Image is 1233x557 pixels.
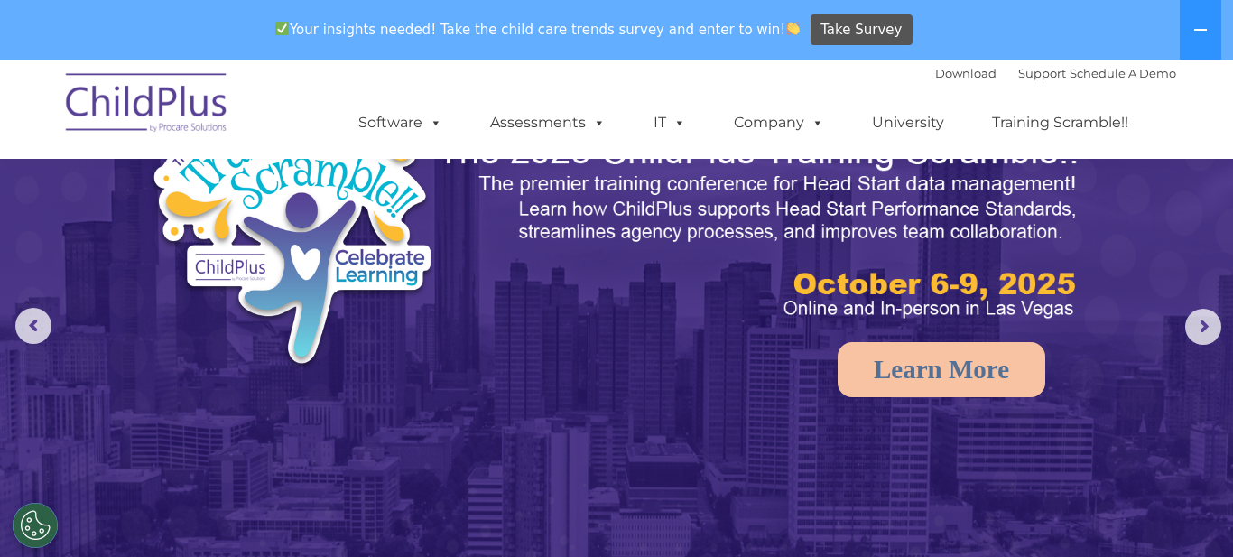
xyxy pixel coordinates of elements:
[935,66,1176,80] font: |
[275,22,289,35] img: ✅
[716,105,842,141] a: Company
[267,12,808,47] span: Your insights needed! Take the child care trends survey and enter to win!
[838,342,1045,397] a: Learn More
[251,119,306,133] span: Last name
[854,105,962,141] a: University
[811,14,913,46] a: Take Survey
[472,105,624,141] a: Assessments
[57,60,237,151] img: ChildPlus by Procare Solutions
[935,66,997,80] a: Download
[340,105,460,141] a: Software
[974,105,1146,141] a: Training Scramble!!
[635,105,704,141] a: IT
[13,503,58,548] button: Cookies Settings
[820,14,902,46] span: Take Survey
[786,22,800,35] img: 👏
[251,193,328,207] span: Phone number
[1070,66,1176,80] a: Schedule A Demo
[1018,66,1066,80] a: Support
